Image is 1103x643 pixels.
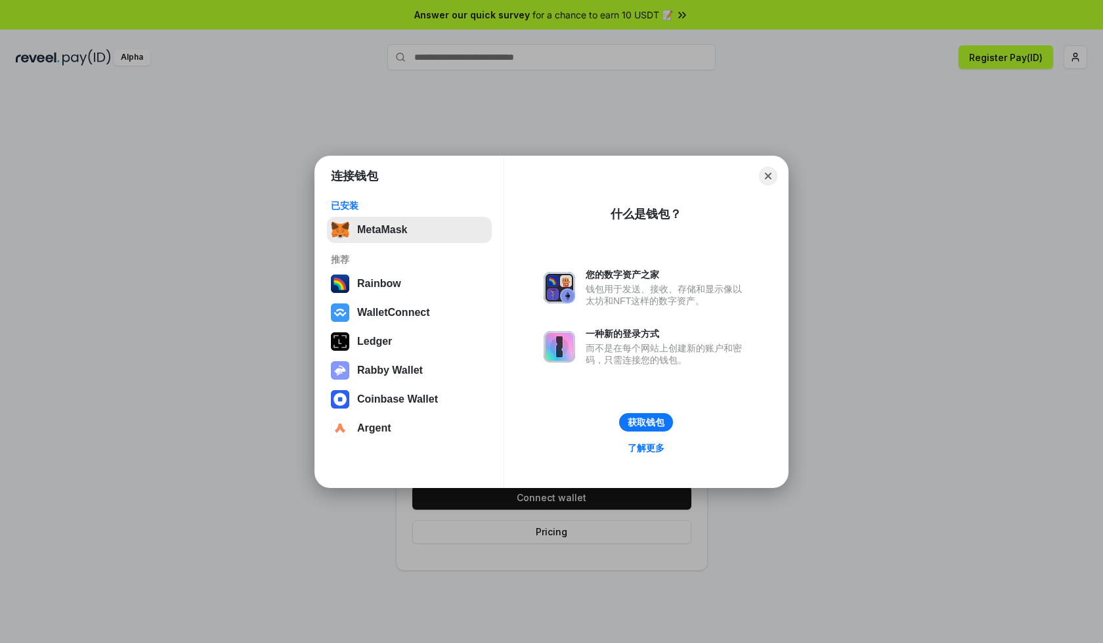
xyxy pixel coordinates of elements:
[611,206,681,222] div: 什么是钱包？
[619,413,673,432] button: 获取钱包
[331,419,349,437] img: svg+xml,%3Csvg%20width%3D%2228%22%20height%3D%2228%22%20viewBox%3D%220%200%2028%2028%22%20fill%3D...
[327,386,492,412] button: Coinbase Wallet
[327,299,492,326] button: WalletConnect
[331,303,349,322] img: svg+xml,%3Csvg%20width%3D%2228%22%20height%3D%2228%22%20viewBox%3D%220%200%2028%2028%22%20fill%3D...
[327,217,492,243] button: MetaMask
[586,328,748,340] div: 一种新的登录方式
[586,269,748,280] div: 您的数字资产之家
[357,336,392,347] div: Ledger
[331,254,488,265] div: 推荐
[331,361,349,380] img: svg+xml,%3Csvg%20xmlns%3D%22http%3A%2F%2Fwww.w3.org%2F2000%2Fsvg%22%20fill%3D%22none%22%20viewBox...
[327,357,492,384] button: Rabby Wallet
[357,307,430,319] div: WalletConnect
[331,168,378,184] h1: 连接钱包
[544,331,575,363] img: svg+xml,%3Csvg%20xmlns%3D%22http%3A%2F%2Fwww.w3.org%2F2000%2Fsvg%22%20fill%3D%22none%22%20viewBox...
[357,224,407,236] div: MetaMask
[331,221,349,239] img: svg+xml,%3Csvg%20fill%3D%22none%22%20height%3D%2233%22%20viewBox%3D%220%200%2035%2033%22%20width%...
[331,275,349,293] img: svg+xml,%3Csvg%20width%3D%22120%22%20height%3D%22120%22%20viewBox%3D%220%200%20120%20120%22%20fil...
[327,271,492,297] button: Rainbow
[357,422,391,434] div: Argent
[586,283,748,307] div: 钱包用于发送、接收、存储和显示像以太坊和NFT这样的数字资产。
[357,365,423,376] div: Rabby Wallet
[628,416,664,428] div: 获取钱包
[586,342,748,366] div: 而不是在每个网站上创建新的账户和密码，只需连接您的钱包。
[628,442,664,454] div: 了解更多
[331,332,349,351] img: svg+xml,%3Csvg%20xmlns%3D%22http%3A%2F%2Fwww.w3.org%2F2000%2Fsvg%22%20width%3D%2228%22%20height%3...
[357,278,401,290] div: Rainbow
[620,439,672,456] a: 了解更多
[331,200,488,211] div: 已安装
[357,393,438,405] div: Coinbase Wallet
[759,167,777,185] button: Close
[327,415,492,441] button: Argent
[544,272,575,303] img: svg+xml,%3Csvg%20xmlns%3D%22http%3A%2F%2Fwww.w3.org%2F2000%2Fsvg%22%20fill%3D%22none%22%20viewBox...
[331,390,349,409] img: svg+xml,%3Csvg%20width%3D%2228%22%20height%3D%2228%22%20viewBox%3D%220%200%2028%2028%22%20fill%3D...
[327,328,492,355] button: Ledger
